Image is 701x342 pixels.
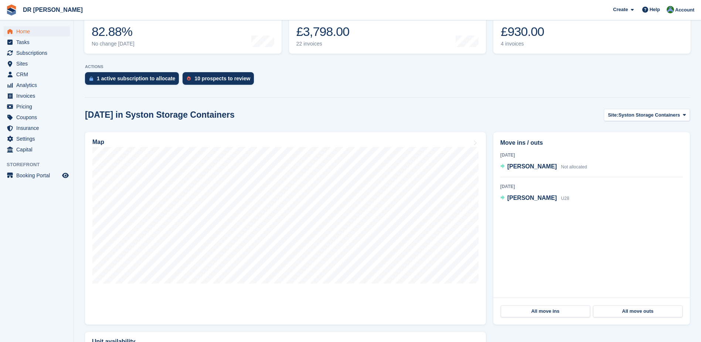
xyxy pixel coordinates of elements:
a: menu [4,58,70,69]
a: [PERSON_NAME] U28 [500,194,569,203]
a: Month-to-date sales £3,798.00 22 invoices [289,7,486,54]
span: Sites [16,58,61,69]
img: active_subscription_to_allocate_icon-d502201f5373d7db506a760aba3b589e785aa758c864c3986d89f69b8ff3... [89,76,93,81]
span: Settings [16,134,61,144]
img: stora-icon-8386f47178a22dfd0bd8f6a31ec36ba5ce8667c1dd55bd0f319d3a0aa187defe.svg [6,4,17,16]
span: [PERSON_NAME] [507,195,557,201]
span: Pricing [16,101,61,112]
span: Subscriptions [16,48,61,58]
span: Invoices [16,91,61,101]
a: All move ins [501,305,590,317]
div: No change [DATE] [92,41,135,47]
span: Coupons [16,112,61,123]
span: Syston Storage Containers [618,111,680,119]
a: Preview store [61,171,70,180]
div: 82.88% [92,24,135,39]
span: Site: [608,111,618,119]
button: Site: Syston Storage Containers [604,109,690,121]
a: Map [85,132,486,325]
a: menu [4,37,70,47]
span: U28 [561,196,569,201]
span: Create [613,6,628,13]
img: Alice Stanley [667,6,674,13]
a: 10 prospects to review [183,72,258,88]
span: [PERSON_NAME] [507,163,557,170]
a: DR [PERSON_NAME] [20,4,86,16]
span: Analytics [16,80,61,90]
a: menu [4,134,70,144]
a: menu [4,123,70,133]
div: £3,798.00 [296,24,351,39]
a: menu [4,80,70,90]
a: All move outs [593,305,683,317]
div: [DATE] [500,183,683,190]
div: 4 invoices [501,41,551,47]
a: Awaiting payment £930.00 4 invoices [493,7,691,54]
span: Not allocated [561,164,587,170]
a: [PERSON_NAME] Not allocated [500,162,587,172]
a: menu [4,112,70,123]
a: menu [4,91,70,101]
a: menu [4,69,70,80]
div: 1 active subscription to allocate [97,76,175,81]
span: Capital [16,144,61,155]
span: Booking Portal [16,170,61,181]
span: Account [675,6,694,14]
a: menu [4,144,70,155]
span: Insurance [16,123,61,133]
a: menu [4,170,70,181]
div: [DATE] [500,152,683,158]
span: Tasks [16,37,61,47]
span: CRM [16,69,61,80]
h2: Map [92,139,104,145]
span: Storefront [7,161,74,168]
h2: [DATE] in Syston Storage Containers [85,110,235,120]
a: Occupancy 82.88% No change [DATE] [84,7,282,54]
span: Home [16,26,61,37]
img: prospect-51fa495bee0391a8d652442698ab0144808aea92771e9ea1ae160a38d050c398.svg [187,76,191,81]
a: 1 active subscription to allocate [85,72,183,88]
a: menu [4,48,70,58]
span: Help [650,6,660,13]
div: £930.00 [501,24,551,39]
div: 22 invoices [296,41,351,47]
h2: Move ins / outs [500,138,683,147]
div: 10 prospects to review [194,76,250,81]
a: menu [4,101,70,112]
a: menu [4,26,70,37]
p: ACTIONS [85,64,690,69]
